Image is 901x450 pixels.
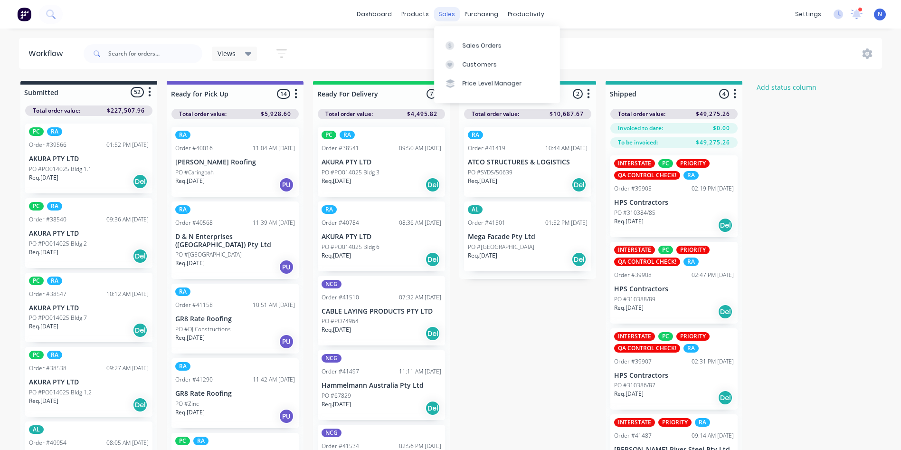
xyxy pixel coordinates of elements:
div: 08:36 AM [DATE] [399,219,441,227]
p: PO #PO014025 Bldg 7 [29,314,87,322]
p: Req. [DATE] [29,322,58,331]
div: INTERSTATEPCPRIORITYQA CONTROL CHECK!RAOrder #3990502:19 PM [DATE]HPS ContractorsPO #310384/85Req... [610,155,738,237]
div: Order #38538 [29,364,66,373]
span: $5,928.60 [261,110,291,118]
div: RAOrder #4115810:51 AM [DATE]GR8 Rate RoofingPO #DJ ConstructionsReq.[DATE]PU [171,284,299,354]
div: PU [279,334,294,349]
a: Customers [434,55,560,74]
p: Req. [DATE] [468,251,497,260]
p: Mega Facade Pty Ltd [468,233,588,241]
div: RAOrder #4141910:44 AM [DATE]ATCO STRUCTURES & LOGISTICSPO #SYDS/50639Req.[DATE]Del [464,127,591,197]
span: Total order value: [618,110,665,118]
div: RA [175,131,190,139]
p: Req. [DATE] [322,326,351,334]
div: Order #39566 [29,141,66,149]
p: Req. [DATE] [29,248,58,257]
div: Workflow [28,48,67,59]
p: Req. [DATE] [322,177,351,185]
div: Del [718,304,733,319]
div: NCG [322,280,341,288]
span: Total order value: [179,110,227,118]
p: PO #PO74964 [322,317,359,326]
div: PC [29,351,44,359]
div: RAOrder #4056811:39 AM [DATE]D & N Enterprises ([GEOGRAPHIC_DATA]) Pty LtdPO #[GEOGRAPHIC_DATA]Re... [171,201,299,279]
div: PU [279,259,294,275]
div: PU [279,409,294,424]
div: RA [175,362,190,371]
div: Del [571,177,587,192]
a: Price Level Manager [434,74,560,93]
p: AKURA PTY LTD [29,155,149,163]
p: Hammelmann Australia Pty Ltd [322,382,441,390]
span: $4,495.82 [407,110,437,118]
p: PO #SYDS/50639 [468,168,512,177]
div: RA [47,351,62,359]
div: INTERSTATE [614,246,655,254]
div: NCG [322,354,341,363]
p: AKURA PTY LTD [29,378,149,386]
div: PCRAOrder #3956601:52 PM [DATE]AKURA PTY LTDPO #PO014025 Bldg 1.1Req.[DATE]Del [25,124,152,193]
div: RA [695,418,710,427]
p: HPS Contractors [614,199,734,207]
p: Req. [DATE] [175,177,205,185]
span: Invoiced to date: [618,124,663,133]
p: Req. [DATE] [29,397,58,405]
p: Req. [DATE] [614,217,644,226]
div: Del [133,174,148,189]
div: NCGOrder #4149711:11 AM [DATE]Hammelmann Australia Pty LtdPO #67829Req.[DATE]Del [318,350,445,420]
div: 01:52 PM [DATE] [545,219,588,227]
p: AKURA PTY LTD [322,158,441,166]
div: PU [279,177,294,192]
div: 02:19 PM [DATE] [692,184,734,193]
p: Req. [DATE] [175,408,205,417]
img: Factory [17,7,31,21]
div: Order #38540 [29,215,66,224]
div: 10:12 AM [DATE] [106,290,149,298]
div: PC [175,437,190,445]
div: 02:47 PM [DATE] [692,271,734,279]
p: PO #DJ Constructions [175,325,231,334]
div: PC [658,246,673,254]
div: RA [175,287,190,296]
div: Del [133,397,148,412]
div: PC [658,159,673,168]
div: ALOrder #4150101:52 PM [DATE]Mega Facade Pty LtdPO #[GEOGRAPHIC_DATA]Req.[DATE]Del [464,201,591,271]
div: QA CONTROL CHECK! [614,344,680,353]
p: Req. [DATE] [322,400,351,409]
div: RA [322,205,337,214]
div: RAOrder #4001611:04 AM [DATE][PERSON_NAME] RoofingPO #CaringbahReq.[DATE]PU [171,127,299,197]
div: PC [29,277,44,285]
div: 11:39 AM [DATE] [253,219,295,227]
div: Del [425,401,440,416]
div: PRIORITY [676,246,710,254]
p: PO #310388/89 [614,295,655,304]
p: CABLE LAYING PRODUCTS PTY LTD [322,307,441,316]
span: Total order value: [33,106,80,115]
div: PC [322,131,336,139]
div: Order #41497 [322,367,359,376]
div: NCG [322,429,341,437]
div: Customers [463,60,497,69]
div: PCRAOrder #3854109:50 AM [DATE]AKURA PTY LTDPO #PO014025 Bldg 3Req.[DATE]Del [318,127,445,197]
div: Del [571,252,587,267]
div: PRIORITY [676,159,710,168]
p: AKURA PTY LTD [322,233,441,241]
div: Del [425,252,440,267]
p: Req. [DATE] [614,304,644,312]
p: PO #PO014025 Bldg 1.1 [29,165,92,173]
span: $49,275.26 [696,110,730,118]
div: Del [718,390,733,405]
div: Order #41487 [614,431,652,440]
div: Order #41419 [468,144,505,153]
div: PCRAOrder #3854710:12 AM [DATE]AKURA PTY LTDPO #PO014025 Bldg 7Req.[DATE]Del [25,273,152,343]
div: Order #40568 [175,219,213,227]
div: INTERSTATEPCPRIORITYQA CONTROL CHECK!RAOrder #3990702:31 PM [DATE]HPS ContractorsPO #310386/87Req... [610,328,738,410]
div: Order #38541 [322,144,359,153]
div: PRIORITY [676,332,710,341]
p: Req. [DATE] [614,390,644,398]
span: To be invoiced: [618,138,658,147]
div: Del [133,249,148,264]
div: PCRAOrder #3854009:36 AM [DATE]AKURA PTY LTDPO #PO014025 Bldg 2Req.[DATE]Del [25,198,152,268]
p: PO #PO014025 Bldg 3 [322,168,379,177]
span: $227,507.96 [107,106,145,115]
